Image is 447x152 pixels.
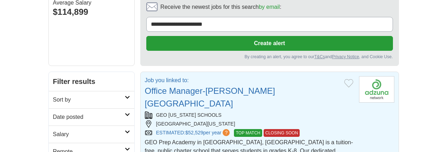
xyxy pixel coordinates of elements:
h2: Filter results [49,72,134,91]
a: by email [259,4,280,10]
a: Office Manager-[PERSON_NAME][GEOGRAPHIC_DATA] [145,86,275,108]
h2: Date posted [53,113,125,121]
a: Date posted [49,108,134,126]
h2: Salary [53,130,125,139]
a: T&Cs [314,54,325,59]
span: CLOSING SOON [264,129,300,137]
a: ESTIMATED:$52,529per year? [156,129,231,137]
div: GEO [US_STATE] SCHOOLS [145,111,353,119]
span: ? [223,129,230,136]
div: $114,899 [53,6,130,18]
span: Receive the newest jobs for this search : [160,3,281,11]
span: $52,529 [185,130,203,135]
a: Sort by [49,91,134,108]
div: [GEOGRAPHIC_DATA][US_STATE] [145,120,353,128]
span: TOP MATCH [234,129,262,137]
p: Job you linked to: [145,76,339,85]
img: Company logo [359,76,394,103]
a: Privacy Notice [332,54,359,59]
a: Salary [49,126,134,143]
h2: Sort by [53,96,125,104]
button: Create alert [146,36,393,51]
button: Add to favorite jobs [344,79,353,87]
div: By creating an alert, you agree to our and , and Cookie Use. [146,54,393,60]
